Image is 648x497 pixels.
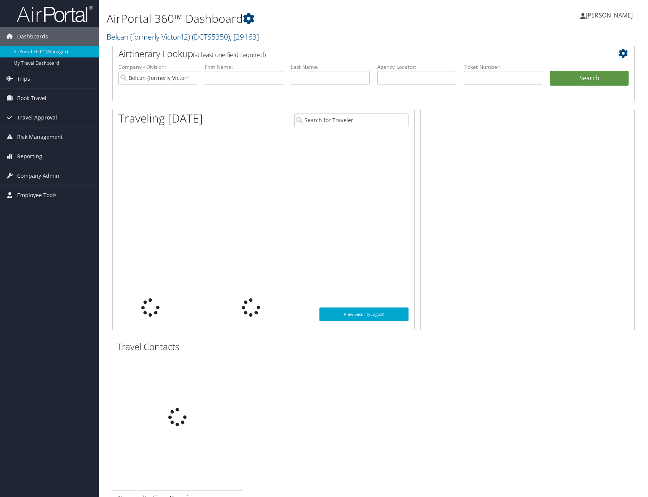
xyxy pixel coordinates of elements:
[17,186,57,205] span: Employee Tools
[17,108,57,127] span: Travel Approval
[117,340,242,353] h2: Travel Contacts
[118,63,197,71] label: Company - Division:
[377,63,456,71] label: Agency Locator:
[17,5,93,23] img: airportal-logo.png
[291,63,370,71] label: Last Name:
[205,63,284,71] label: First Name:
[17,69,30,88] span: Trips
[319,307,409,321] a: View SecurityLogic®
[17,166,59,185] span: Company Admin
[550,71,629,86] button: Search
[118,110,203,126] h1: Traveling [DATE]
[17,27,48,46] span: Dashboards
[192,32,230,42] span: ( DCTS5350 )
[107,32,259,42] a: Belcan (formerly Victor42)
[580,4,640,27] a: [PERSON_NAME]
[17,127,63,147] span: Risk Management
[118,47,585,60] h2: Airtinerary Lookup
[107,11,463,27] h1: AirPortal 360™ Dashboard
[464,63,543,71] label: Ticket Number:
[294,113,409,127] input: Search for Traveler
[230,32,259,42] span: , [ 29163 ]
[586,11,633,19] span: [PERSON_NAME]
[17,147,42,166] span: Reporting
[17,89,46,108] span: Book Travel
[193,51,266,59] span: (at least one field required)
